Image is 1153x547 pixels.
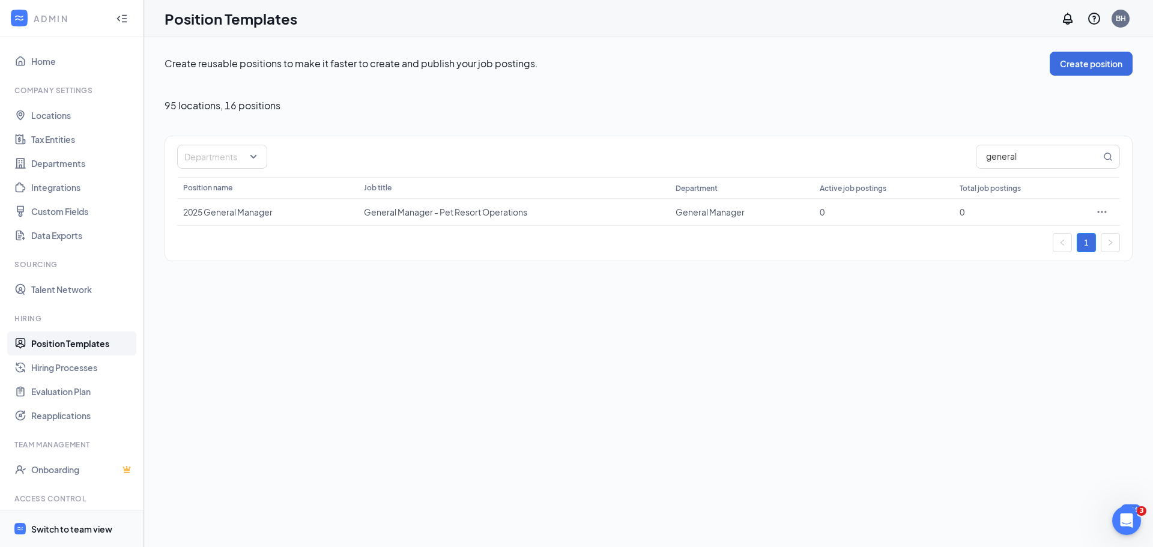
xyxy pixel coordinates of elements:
[814,177,954,199] th: Active job postings
[31,175,134,199] a: Integrations
[954,177,1084,199] th: Total job postings
[1112,506,1141,535] iframe: Intercom live chat
[14,85,132,95] div: Company Settings
[1101,233,1120,252] button: right
[31,223,134,247] a: Data Exports
[16,525,24,533] svg: WorkstreamLogo
[1053,233,1072,252] li: Previous Page
[116,13,128,25] svg: Collapse
[165,8,297,29] h1: Position Templates
[14,440,132,450] div: Team Management
[976,145,1101,168] input: Search positions
[165,57,1050,70] p: Create reusable positions to make it faster to create and publish your job postings.
[1059,239,1066,246] span: left
[31,355,134,379] a: Hiring Processes
[31,331,134,355] a: Position Templates
[31,49,134,73] a: Home
[31,523,112,535] div: Switch to team view
[364,206,664,218] div: General Manager - Pet Resort Operations
[364,183,392,192] span: Job title
[1107,239,1114,246] span: right
[14,494,132,504] div: Access control
[14,313,132,324] div: Hiring
[1050,52,1133,76] button: Create position
[183,206,352,218] div: 2025 General Manager
[1096,206,1108,218] svg: Ellipses
[1121,504,1141,515] div: 1566
[1077,233,1096,252] li: 1
[31,403,134,428] a: Reapplications
[1053,233,1072,252] button: left
[183,183,232,192] span: Position name
[1103,152,1113,162] svg: MagnifyingGlass
[820,206,948,218] div: 0
[670,199,814,226] td: General Manager
[1137,506,1146,516] span: 3
[34,13,105,25] div: ADMIN
[31,458,134,482] a: OnboardingCrown
[31,151,134,175] a: Departments
[31,199,134,223] a: Custom Fields
[1101,233,1120,252] li: Next Page
[14,259,132,270] div: Sourcing
[31,277,134,301] a: Talent Network
[960,206,1078,218] div: 0
[31,127,134,151] a: Tax Entities
[1061,11,1075,26] svg: Notifications
[31,379,134,403] a: Evaluation Plan
[670,177,814,199] th: Department
[165,100,280,112] span: 95 locations , 16 positions
[13,12,25,24] svg: WorkstreamLogo
[1077,234,1095,252] a: 1
[1116,13,1126,23] div: BH
[31,103,134,127] a: Locations
[1087,11,1101,26] svg: QuestionInfo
